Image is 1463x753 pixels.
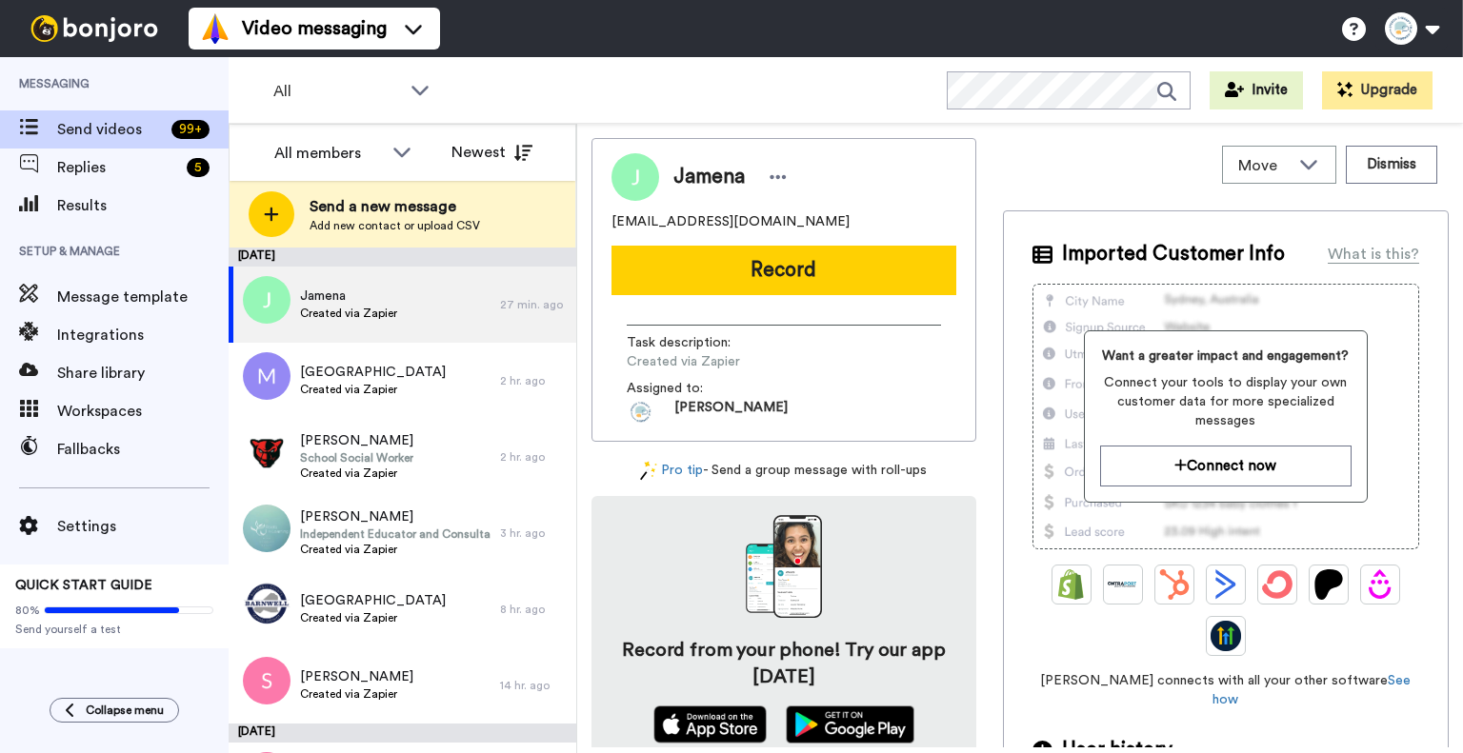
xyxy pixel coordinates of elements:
span: [EMAIL_ADDRESS][DOMAIN_NAME] [611,212,850,231]
span: School Social Worker [300,450,413,466]
div: 5 [187,158,210,177]
span: Created via Zapier [300,466,413,481]
img: 6ce3febb-746f-4596-be9b-be971712b598.jpg [243,505,291,552]
img: s.png [243,657,291,704]
img: Image of Jamena [611,153,659,201]
span: [PERSON_NAME] [674,398,788,426]
div: All members [274,142,383,165]
img: ConvertKit [1262,569,1293,600]
span: Settings [57,515,229,538]
div: 27 min. ago [500,297,567,312]
img: Shopify [1056,569,1087,600]
div: 99 + [171,120,210,139]
span: [GEOGRAPHIC_DATA] [300,363,446,382]
span: Replies [57,156,179,179]
span: Connect your tools to display your own customer data for more specialized messages [1100,373,1352,430]
span: Created via Zapier [300,686,413,702]
span: Created via Zapier [627,352,808,371]
div: - Send a group message with roll-ups [591,461,976,481]
span: Workspaces [57,400,229,423]
a: Pro tip [640,461,703,481]
span: All [273,80,401,103]
span: [PERSON_NAME] [300,507,491,526]
img: playstore [786,705,914,743]
button: Upgrade [1322,71,1433,109]
span: Message template [57,286,229,308]
img: Patreon [1313,569,1344,600]
span: Created via Zapier [300,610,446,625]
div: [DATE] [229,723,576,743]
img: ActiveCampaign [1211,569,1241,600]
span: Results [57,194,229,217]
img: 3e47d1ba-5846-4c11-a677-89661998e709.png [243,581,291,628]
span: Want a greater impact and engagement? [1100,347,1352,366]
span: Collapse menu [86,703,164,718]
img: bj-logo-header-white.svg [23,15,166,42]
button: Newest [437,133,547,171]
div: What is this? [1328,243,1419,266]
img: download [746,515,822,618]
span: Created via Zapier [300,542,491,557]
span: Independent Educator and Consultant [300,526,491,542]
div: 2 hr. ago [500,373,567,388]
button: Connect now [1100,446,1352,486]
span: Add new contact or upload CSV [310,218,480,233]
span: Send yourself a test [15,622,213,637]
span: QUICK START GUIDE [15,579,152,592]
span: Send videos [57,118,164,141]
span: Fallbacks [57,438,229,461]
img: Ontraport [1108,569,1138,600]
button: Record [611,246,956,295]
img: Hubspot [1159,569,1190,600]
img: vm-color.svg [200,13,230,44]
div: [DATE] [229,248,576,267]
span: 80% [15,603,40,618]
span: Assigned to: [627,379,760,398]
img: GoHighLevel [1211,621,1241,651]
span: Video messaging [242,15,387,42]
span: Jamena [300,287,397,306]
span: Created via Zapier [300,382,446,397]
img: fffebe5f-8a68-483e-8f56-0d9b71f2a285-1666619356.jpg [627,398,655,426]
span: [PERSON_NAME] [300,667,413,686]
span: Task description : [627,333,760,352]
h4: Record from your phone! Try our app [DATE] [611,637,957,690]
img: magic-wand.svg [640,461,657,481]
span: Share library [57,362,229,385]
div: 14 hr. ago [500,678,567,693]
span: Imported Customer Info [1062,240,1285,268]
span: Integrations [57,324,229,347]
button: Collapse menu [50,698,179,723]
div: 3 hr. ago [500,525,567,541]
button: Invite [1210,71,1303,109]
img: 8567428b-3042-4f4a-bc47-fb8cc14715d5.jpg [243,428,291,476]
span: [PERSON_NAME] [300,431,413,450]
span: [PERSON_NAME] connects with all your other software [1032,671,1419,709]
img: j.png [243,276,291,324]
img: Drip [1365,569,1395,600]
span: Move [1238,154,1290,177]
div: 8 hr. ago [500,602,567,617]
img: m.png [243,352,291,400]
span: Send a new message [310,195,480,218]
span: Created via Zapier [300,306,397,321]
button: Dismiss [1346,146,1437,184]
span: [GEOGRAPHIC_DATA] [300,591,446,610]
span: Jamena [673,163,745,191]
div: 2 hr. ago [500,449,567,465]
img: appstore [653,705,767,743]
